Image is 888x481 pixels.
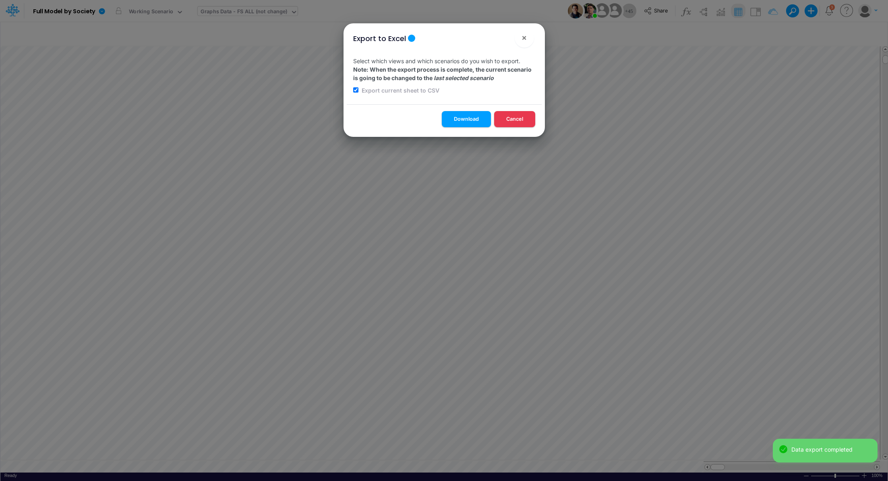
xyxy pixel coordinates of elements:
[522,33,527,42] span: ×
[360,86,439,95] label: Export current sheet to CSV
[791,445,871,454] div: Data export completed
[408,35,415,42] div: Tooltip anchor
[494,111,535,127] button: Cancel
[353,33,406,44] div: Export to Excel
[515,28,534,47] button: Close
[353,66,532,81] strong: Note: When the export process is complete, the current scenario is going to be changed to the
[442,111,491,127] button: Download
[347,50,542,104] div: Select which views and which scenarios do you wish to export.
[434,74,494,81] em: last selected scenario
